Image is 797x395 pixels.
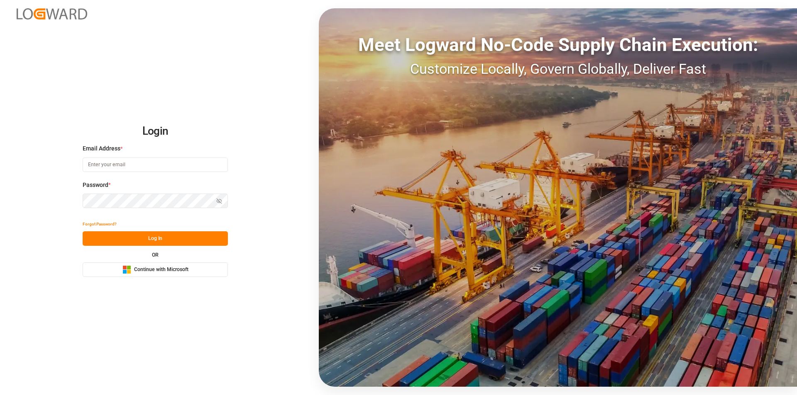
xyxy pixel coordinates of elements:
[134,266,188,274] span: Continue with Microsoft
[83,144,120,153] span: Email Address
[319,58,797,80] div: Customize Locally, Govern Globally, Deliver Fast
[319,31,797,58] div: Meet Logward No-Code Supply Chain Execution:
[83,181,108,189] span: Password
[83,118,228,145] h2: Login
[152,252,159,257] small: OR
[83,158,228,172] input: Enter your email
[83,262,228,277] button: Continue with Microsoft
[83,217,117,231] button: Forgot Password?
[17,8,87,19] img: Logward_new_orange.png
[83,231,228,246] button: Log In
